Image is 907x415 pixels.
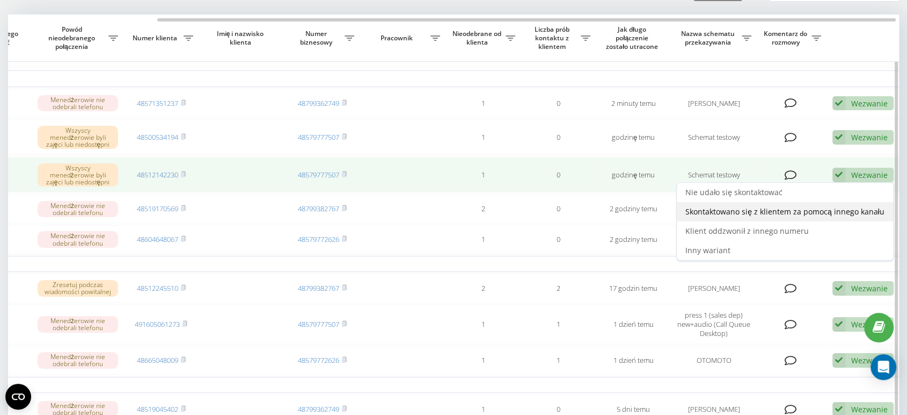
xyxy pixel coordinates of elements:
span: Liczba prób kontaktu z klientem [526,25,581,51]
a: 48579777507 [298,319,339,329]
span: Inny wariant [685,245,730,255]
a: 48799382767 [298,283,339,293]
td: 0 [521,195,596,223]
a: 48512245510 [137,283,178,293]
td: 1 [445,89,521,118]
a: 48519045402 [137,404,178,414]
a: 48799362749 [298,98,339,108]
a: 48512142230 [137,170,178,180]
span: Nieodebrane od klienta [451,30,506,46]
span: Numer klienta [129,34,184,42]
td: 0 [521,89,596,118]
a: 48604648067 [137,234,178,244]
td: 1 [445,225,521,254]
td: 2 minuty temu [596,89,671,118]
td: [PERSON_NAME] [671,195,757,223]
span: Komentarz do rozmowy [762,30,811,46]
td: 0 [521,157,596,192]
span: Nie udało się skontaktować [685,187,782,197]
td: 2 [445,274,521,303]
a: 48665048009 [137,355,178,365]
td: 0 [521,225,596,254]
td: 1 dzień temu [596,305,671,344]
td: Schemat testowy [671,119,757,155]
button: Open CMP widget [5,384,31,410]
span: Skontaktowano się z klientem za pomocą innego kanału [685,206,884,217]
td: godzinę temu [596,119,671,155]
a: 48500534194 [137,132,178,142]
span: Jak długo połączenie zostało utracone [604,25,662,51]
a: 491605061273 [135,319,180,329]
td: [PERSON_NAME] [671,89,757,118]
div: Wszyscy menedżerowie byli zajęci lub niedostępni [38,126,118,149]
a: 48571351237 [137,98,178,108]
td: 2 [445,195,521,223]
div: Wezwanie [851,319,888,330]
td: OTOMOTO [671,346,757,375]
td: 1 [445,157,521,192]
span: Klient oddzwonił z innego numeru [685,226,809,236]
td: 1 [521,346,596,375]
div: Wezwanie [851,404,888,414]
div: Wezwanie [851,355,888,366]
td: 1 [521,305,596,344]
td: OTOMOTO [671,225,757,254]
a: 48579772626 [298,355,339,365]
td: 1 [445,346,521,375]
span: Nazwa schematu przekazywania [676,30,742,46]
td: [PERSON_NAME] [671,274,757,303]
td: 17 godzin temu [596,274,671,303]
td: Schemat testowy [671,157,757,192]
span: Pracownik [365,34,430,42]
span: Powód nieodebranego połączenia [38,25,108,51]
a: 48799382767 [298,204,339,213]
div: Menedżerowie nie odebrali telefonu [38,231,118,247]
span: Numer biznesowy [290,30,345,46]
a: 48799362749 [298,404,339,414]
div: Wezwanie [851,132,888,142]
div: Wezwanie [851,170,888,180]
div: Menedżerowie nie odebrali telefonu [38,316,118,332]
div: Menedżerowie nie odebrali telefonu [38,95,118,111]
td: 1 [445,119,521,155]
span: Imię i nazwisko klienta [208,30,275,46]
td: 1 dzień temu [596,346,671,375]
div: Wezwanie [851,283,888,294]
a: 48579772626 [298,234,339,244]
td: 0 [521,119,596,155]
div: Wezwanie [851,98,888,109]
td: godzinę temu [596,157,671,192]
a: 48519170569 [137,204,178,213]
a: 48579777507 [298,132,339,142]
a: 48579777507 [298,170,339,180]
div: Menedżerowie nie odebrali telefonu [38,201,118,217]
td: press 1 (sales dep) new+audio (Call Queue Desktop) [671,305,757,344]
div: Zresetuj podczas wiadomości powitalnej [38,280,118,296]
div: Menedżerowie nie odebrali telefonu [38,352,118,368]
div: Wszyscy menedżerowie byli zajęci lub niedostępni [38,163,118,187]
td: 2 godziny temu [596,195,671,223]
div: Open Intercom Messenger [871,354,896,380]
td: 2 godziny temu [596,225,671,254]
td: 1 [445,305,521,344]
td: 2 [521,274,596,303]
